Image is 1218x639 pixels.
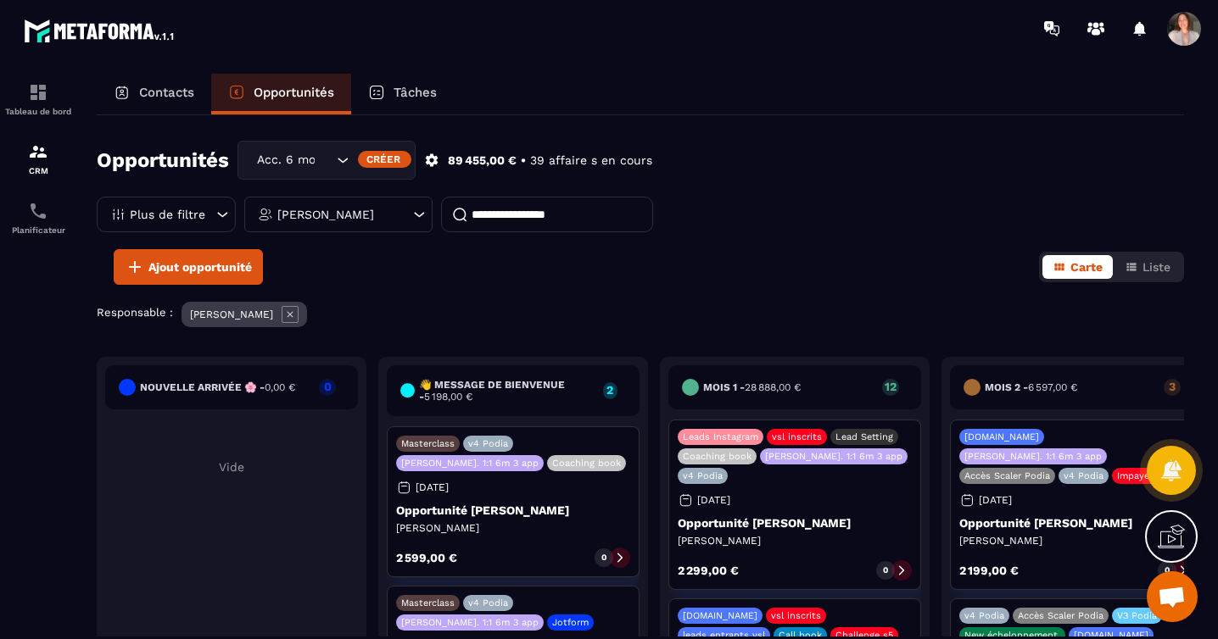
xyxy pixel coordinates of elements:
p: [PERSON_NAME]. 1:1 6m 3 app [964,451,1102,462]
img: formation [28,142,48,162]
p: Vide [105,460,358,474]
h6: 👋 Message de Bienvenue - [419,379,594,403]
a: Opportunités [211,74,351,114]
button: Liste [1115,255,1181,279]
span: 0,00 € [265,381,295,393]
span: Ajout opportunité [148,258,252,275]
p: 89 455,00 € [448,153,517,169]
p: Impayés [1117,470,1154,481]
p: Opportunité [PERSON_NAME] [959,516,1193,530]
p: 2 [603,384,617,396]
div: Créer [358,151,411,168]
p: Jotform [552,617,589,628]
img: logo [24,15,176,46]
p: Masterclass [401,597,455,608]
p: [DOMAIN_NAME] [964,431,1039,442]
button: Ajout opportunité [114,249,263,285]
span: Liste [1143,260,1171,274]
p: Accès Scaler Podia [1018,610,1103,621]
span: 5 198,00 € [424,391,472,403]
input: Search for option [316,151,332,169]
p: Opportunité [PERSON_NAME] [396,503,630,517]
a: Contacts [97,74,211,114]
p: 2 599,00 € [396,552,457,564]
p: [PERSON_NAME] [678,534,912,547]
p: Accès Scaler Podia [964,470,1050,481]
p: Opportunité [PERSON_NAME] [678,516,912,530]
a: Ouvrir le chat [1147,571,1198,622]
a: Tâches [351,74,454,114]
p: Contacts [139,85,194,100]
p: v4 Podia [964,610,1004,621]
p: 0 [601,552,606,564]
p: [PERSON_NAME]. 1:1 6m 3 app [401,617,539,628]
h6: Mois 2 - [985,381,1077,393]
p: 0 [883,564,888,576]
p: Opportunités [254,85,334,100]
p: Tâches [394,85,437,100]
span: Carte [1070,260,1103,274]
h6: Mois 1 - [703,381,801,393]
p: V3 Podia [1117,610,1157,621]
img: scheduler [28,201,48,221]
p: [PERSON_NAME] [190,308,273,320]
p: Coaching book [552,458,621,469]
p: [DATE] [697,494,730,506]
span: 6 597,00 € [1028,381,1077,393]
p: • [521,153,526,169]
a: schedulerschedulerPlanificateur [4,188,72,247]
p: vsl inscrits [771,610,821,621]
p: Tableau de bord [4,107,72,116]
a: formationformationTableau de bord [4,69,72,129]
p: 3 [1164,381,1181,392]
div: Search for option [237,141,416,180]
p: [PERSON_NAME]. 1:1 6m 3 app [765,451,902,462]
p: 0 [1165,564,1170,576]
p: Leads Instagram [683,431,758,442]
p: 0 [319,381,336,392]
img: formation [28,82,48,103]
p: v4 Podia [468,438,508,449]
p: Masterclass [401,438,455,449]
h6: Nouvelle arrivée 🌸 - [140,381,295,393]
p: v4 Podia [683,470,723,481]
p: Responsable : [97,306,173,319]
p: CRM [4,166,72,175]
button: Carte [1042,255,1113,279]
p: Plus de filtre [130,208,205,220]
p: 39 affaire s en cours [530,153,652,169]
p: [PERSON_NAME] [277,208,374,220]
p: Planificateur [4,225,72,235]
p: [PERSON_NAME] [959,534,1193,547]
p: [DATE] [416,481,449,493]
p: v4 Podia [468,597,508,608]
p: [PERSON_NAME] [396,521,630,535]
p: [DATE] [979,494,1012,506]
span: 28 888,00 € [745,381,801,393]
a: formationformationCRM [4,129,72,188]
p: Lead Setting [835,431,893,442]
span: Acc. 6 mois - 3 appels [253,151,316,169]
p: Coaching book [683,451,751,462]
h2: Opportunités [97,143,229,177]
p: 2 199,00 € [959,564,1019,576]
p: [DOMAIN_NAME] [683,610,757,621]
p: vsl inscrits [772,431,822,442]
p: [PERSON_NAME]. 1:1 6m 3 app [401,458,539,469]
p: 2 299,00 € [678,564,739,576]
p: 12 [882,381,899,392]
p: v4 Podia [1064,470,1103,481]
